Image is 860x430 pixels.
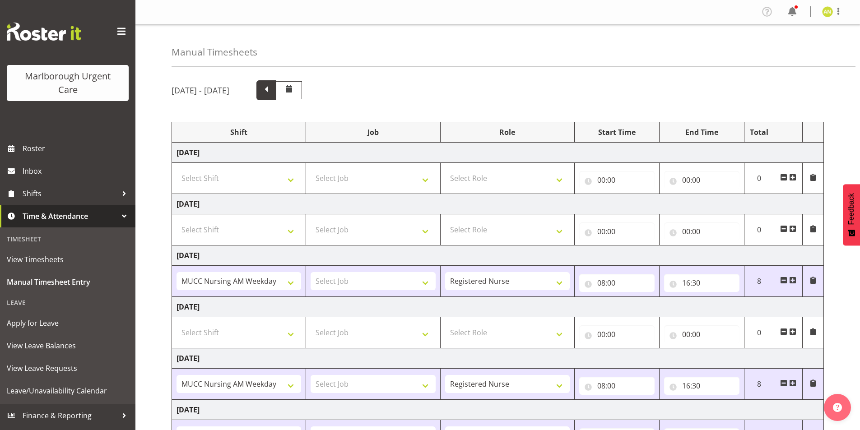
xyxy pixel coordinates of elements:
[822,6,833,17] img: alysia-newman-woods11835.jpg
[2,271,133,293] a: Manual Timesheet Entry
[579,127,655,138] div: Start Time
[2,379,133,402] a: Leave/Unavailability Calendar
[7,361,129,375] span: View Leave Requests
[172,47,257,57] h4: Manual Timesheets
[664,222,739,240] input: Click to select...
[172,143,824,163] td: [DATE]
[7,275,129,289] span: Manual Timesheet Entry
[23,142,131,155] span: Roster
[833,403,842,412] img: help-xxl-2.png
[2,293,133,312] div: Leave
[23,209,117,223] span: Time & Attendance
[579,171,655,189] input: Click to select...
[23,187,117,200] span: Shifts
[744,214,774,245] td: 0
[16,69,120,97] div: Marlborough Urgent Care
[172,194,824,214] td: [DATE]
[23,409,117,422] span: Finance & Reporting
[2,312,133,334] a: Apply for Leave
[749,127,770,138] div: Total
[7,384,129,398] span: Leave/Unavailability Calendar
[172,400,824,420] td: [DATE]
[7,23,81,41] img: Rosterit website logo
[579,222,655,240] input: Click to select...
[744,369,774,400] td: 8
[579,377,655,395] input: Click to select...
[664,274,739,292] input: Click to select...
[177,127,301,138] div: Shift
[7,339,129,352] span: View Leave Balances
[744,163,774,194] td: 0
[23,164,131,178] span: Inbox
[172,245,824,266] td: [DATE]
[847,193,855,225] span: Feedback
[664,171,739,189] input: Click to select...
[744,317,774,348] td: 0
[2,357,133,379] a: View Leave Requests
[664,127,739,138] div: End Time
[2,248,133,271] a: View Timesheets
[445,127,570,138] div: Role
[172,348,824,369] td: [DATE]
[579,274,655,292] input: Click to select...
[843,184,860,245] button: Feedback - Show survey
[311,127,435,138] div: Job
[7,253,129,266] span: View Timesheets
[7,316,129,330] span: Apply for Leave
[172,85,229,95] h5: [DATE] - [DATE]
[2,230,133,248] div: Timesheet
[579,325,655,343] input: Click to select...
[744,266,774,297] td: 8
[172,297,824,317] td: [DATE]
[664,377,739,395] input: Click to select...
[664,325,739,343] input: Click to select...
[2,334,133,357] a: View Leave Balances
